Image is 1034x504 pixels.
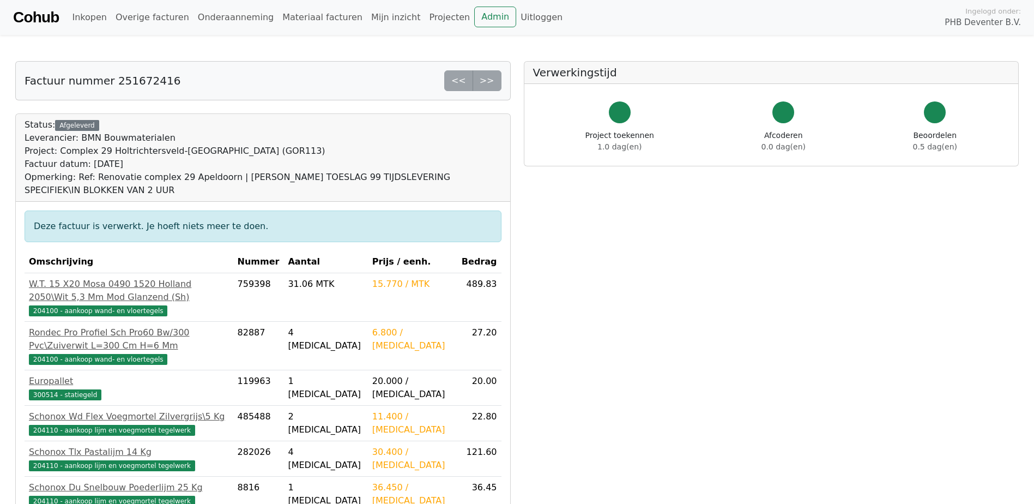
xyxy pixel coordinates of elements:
h5: Factuur nummer 251672416 [25,74,180,87]
div: 11.400 / [MEDICAL_DATA] [372,410,452,436]
span: 1.0 dag(en) [597,142,642,151]
div: Factuur datum: [DATE] [25,158,501,171]
div: Project toekennen [585,130,654,153]
span: 300514 - statiegeld [29,389,101,400]
h5: Verwerkingstijd [533,66,1010,79]
th: Nummer [233,251,284,273]
div: W.T. 15 X20 Mosa 0490 1520 Holland 2050\Wit 5,3 Mm Mod Glanzend (Sh) [29,278,229,304]
span: 204110 - aankoop lijm en voegmortel tegelwerk [29,425,195,436]
a: Inkopen [68,7,111,28]
a: Schonox Wd Flex Voegmortel Zilvergrijs\5 Kg204110 - aankoop lijm en voegmortel tegelwerk [29,410,229,436]
td: 22.80 [456,406,501,441]
td: 119963 [233,370,284,406]
div: Europallet [29,375,229,388]
a: Rondec Pro Profiel Sch Pro60 Bw/300 Pvc\Zuiverwit L=300 Cm H=6 Mm204100 - aankoop wand- en vloert... [29,326,229,365]
div: Rondec Pro Profiel Sch Pro60 Bw/300 Pvc\Zuiverwit L=300 Cm H=6 Mm [29,326,229,352]
a: Cohub [13,4,59,31]
span: 204100 - aankoop wand- en vloertegels [29,305,167,316]
th: Prijs / eenh. [368,251,457,273]
td: 82887 [233,322,284,370]
td: 121.60 [456,441,501,477]
td: 759398 [233,273,284,322]
div: 20.000 / [MEDICAL_DATA] [372,375,452,401]
div: Afcoderen [761,130,806,153]
span: 0.0 dag(en) [761,142,806,151]
span: 204100 - aankoop wand- en vloertegels [29,354,167,365]
div: Project: Complex 29 Holtrichtersveld-[GEOGRAPHIC_DATA] (GOR113) [25,145,501,158]
div: Schonox Wd Flex Voegmortel Zilvergrijs\5 Kg [29,410,229,423]
a: Materiaal facturen [278,7,367,28]
a: Overige facturen [111,7,194,28]
a: Uitloggen [516,7,567,28]
th: Omschrijving [25,251,233,273]
a: Schonox Tlx Pastalijm 14 Kg204110 - aankoop lijm en voegmortel tegelwerk [29,446,229,472]
a: Mijn inzicht [367,7,425,28]
td: 485488 [233,406,284,441]
span: 204110 - aankoop lijm en voegmortel tegelwerk [29,460,195,471]
div: Beoordelen [913,130,957,153]
a: Projecten [425,7,474,28]
th: Bedrag [456,251,501,273]
div: Opmerking: Ref: Renovatie complex 29 Apeldoorn | [PERSON_NAME] TOESLAG 99 TIJDSLEVERING SPECIFIEK... [25,171,501,197]
span: Ingelogd onder: [965,6,1021,16]
div: Afgeleverd [55,120,99,131]
div: 4 [MEDICAL_DATA] [288,446,363,472]
a: Europallet300514 - statiegeld [29,375,229,401]
td: 27.20 [456,322,501,370]
div: Status: [25,118,501,197]
td: 282026 [233,441,284,477]
span: 0.5 dag(en) [913,142,957,151]
a: Onderaanneming [194,7,278,28]
a: Admin [474,7,516,27]
th: Aantal [283,251,367,273]
a: W.T. 15 X20 Mosa 0490 1520 Holland 2050\Wit 5,3 Mm Mod Glanzend (Sh)204100 - aankoop wand- en vlo... [29,278,229,317]
td: 489.83 [456,273,501,322]
div: Leverancier: BMN Bouwmaterialen [25,131,501,145]
div: 2 [MEDICAL_DATA] [288,410,363,436]
div: 1 [MEDICAL_DATA] [288,375,363,401]
div: Deze factuur is verwerkt. Je hoeft niets meer te doen. [25,211,501,242]
div: Schonox Tlx Pastalijm 14 Kg [29,446,229,459]
div: Schonox Du Snelbouw Poederlijm 25 Kg [29,481,229,494]
div: 31.06 MTK [288,278,363,291]
td: 20.00 [456,370,501,406]
div: 6.800 / [MEDICAL_DATA] [372,326,452,352]
div: 4 [MEDICAL_DATA] [288,326,363,352]
div: 30.400 / [MEDICAL_DATA] [372,446,452,472]
div: 15.770 / MTK [372,278,452,291]
span: PHB Deventer B.V. [945,16,1021,29]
